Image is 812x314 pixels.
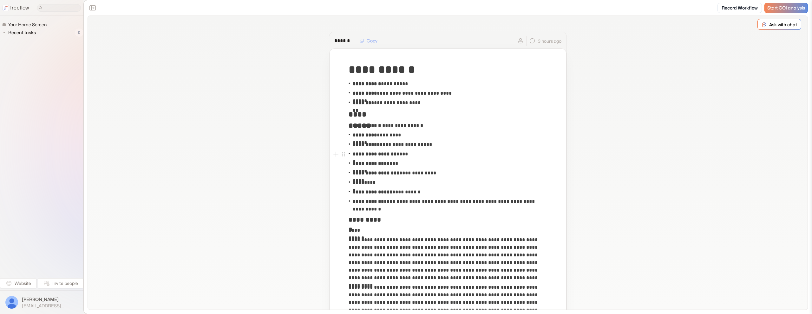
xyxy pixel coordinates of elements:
button: [PERSON_NAME][EMAIL_ADDRESS][DOMAIN_NAME] [4,294,80,310]
button: Open block menu [340,150,347,158]
a: Start COI analysis [764,3,808,13]
span: [EMAIL_ADDRESS][DOMAIN_NAME] [22,303,78,309]
button: Add block [332,150,340,158]
button: Copy [356,36,381,46]
span: Your Home Screen [7,22,49,28]
span: Start COI analysis [767,5,805,11]
button: Recent tasks [2,29,38,36]
p: Ask with chat [769,21,797,28]
span: [PERSON_NAME] [22,296,78,303]
p: freeflow [10,4,29,12]
button: Invite people [38,278,83,288]
img: profile [5,296,18,309]
span: 0 [75,28,83,37]
a: Record Workflow [717,3,762,13]
button: Close the sidebar [88,3,98,13]
a: freeflow [3,4,29,12]
p: 3 hours ago [538,38,561,44]
span: Recent tasks [7,29,38,36]
a: Your Home Screen [2,21,49,28]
